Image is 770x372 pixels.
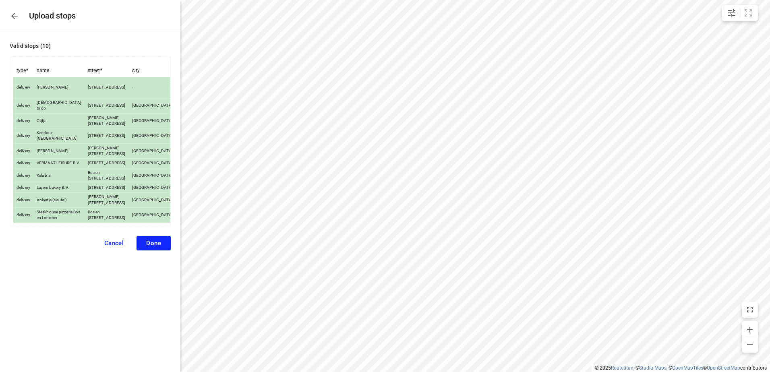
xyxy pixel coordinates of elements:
td: [GEOGRAPHIC_DATA] [129,113,176,128]
td: [PERSON_NAME][STREET_ADDRESS] [85,113,129,128]
td: Olijfje [33,113,85,128]
td: [PERSON_NAME][STREET_ADDRESS] [85,192,129,208]
td: Ankertje (sleutel) [33,192,85,208]
td: delivery [13,159,33,168]
td: [DEMOGRAPHIC_DATA] to go [33,98,85,113]
td: Kaddour [GEOGRAPHIC_DATA] [33,128,85,144]
a: OpenStreetMap [707,365,740,371]
p: Valid stops ( 10 ) [10,42,171,50]
td: [GEOGRAPHIC_DATA] [129,192,176,208]
td: [PERSON_NAME] [33,143,85,159]
td: delivery [13,168,33,183]
td: [STREET_ADDRESS] [85,183,129,192]
td: [STREET_ADDRESS] [85,159,129,168]
a: Stadia Maps [639,365,667,371]
td: Kala b.v. [33,168,85,183]
td: [GEOGRAPHIC_DATA] [129,143,176,159]
td: [GEOGRAPHIC_DATA] [129,98,176,113]
td: [STREET_ADDRESS] [85,77,129,98]
td: Bos en [STREET_ADDRESS] [85,168,129,183]
td: VERMAAT LEISURE B.V. [33,159,85,168]
td: Bos en [STREET_ADDRESS] [85,208,129,223]
th: street * [85,64,129,77]
th: name [33,64,85,77]
td: delivery [13,208,33,223]
div: small contained button group [722,5,758,21]
button: Done [137,236,171,250]
li: © 2025 , © , © © contributors [595,365,767,371]
td: - [129,77,176,98]
button: Cancel [95,236,134,250]
th: city [129,64,176,77]
td: Steakhouse pizzeria Bos en Lommer [33,208,85,223]
td: delivery [13,143,33,159]
td: [GEOGRAPHIC_DATA] [129,128,176,144]
td: delivery [13,98,33,113]
td: Layers bakery B.V. [33,183,85,192]
td: [PERSON_NAME] [33,77,85,98]
td: delivery [13,128,33,144]
td: [GEOGRAPHIC_DATA] [129,168,176,183]
span: Cancel [104,240,124,247]
td: delivery [13,192,33,208]
td: [PERSON_NAME][STREET_ADDRESS] [85,143,129,159]
td: [STREET_ADDRESS] [85,98,129,113]
td: [GEOGRAPHIC_DATA] [129,159,176,168]
td: [STREET_ADDRESS] [85,128,129,144]
button: Map settings [724,5,740,21]
td: delivery [13,113,33,128]
td: [GEOGRAPHIC_DATA] [129,208,176,223]
td: [GEOGRAPHIC_DATA] [129,183,176,192]
td: delivery [13,77,33,98]
td: delivery [13,183,33,192]
th: type * [13,64,33,77]
a: OpenMapTiles [672,365,703,371]
a: Routetitan [611,365,633,371]
h5: Upload stops [29,11,76,21]
span: Done [146,240,161,247]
